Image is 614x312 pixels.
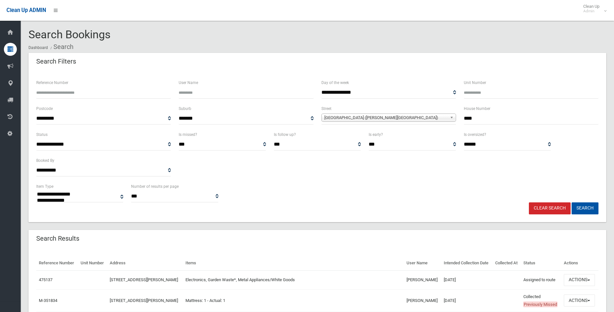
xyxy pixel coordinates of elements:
[6,7,46,13] span: Clean Up ADMIN
[441,270,493,289] td: [DATE]
[404,256,441,270] th: User Name
[564,274,595,286] button: Actions
[561,256,598,270] th: Actions
[580,4,606,14] span: Clean Up
[107,256,183,270] th: Address
[493,256,521,270] th: Collected At
[572,202,598,214] button: Search
[36,79,68,86] label: Reference Number
[404,289,441,312] td: [PERSON_NAME]
[404,270,441,289] td: [PERSON_NAME]
[36,183,53,190] label: Item Type
[36,256,78,270] th: Reference Number
[583,9,599,14] small: Admin
[464,131,486,138] label: Is oversized?
[110,298,178,303] a: [STREET_ADDRESS][PERSON_NAME]
[183,289,404,312] td: Mattress: 1 - Actual: 1
[521,256,561,270] th: Status
[28,45,48,50] a: Dashboard
[179,131,197,138] label: Is missed?
[464,79,486,86] label: Unit Number
[324,114,447,122] span: [GEOGRAPHIC_DATA] ([PERSON_NAME][GEOGRAPHIC_DATA])
[369,131,383,138] label: Is early?
[28,232,87,245] header: Search Results
[78,256,107,270] th: Unit Number
[49,41,73,53] li: Search
[39,277,52,282] a: 475137
[183,256,404,270] th: Items
[274,131,296,138] label: Is follow up?
[39,298,57,303] a: M-351834
[110,277,178,282] a: [STREET_ADDRESS][PERSON_NAME]
[183,270,404,289] td: Electronics, Garden Waste*, Metal Appliances/White Goods
[464,105,490,112] label: House Number
[28,55,84,68] header: Search Filters
[321,105,331,112] label: Street
[28,28,111,41] span: Search Bookings
[36,105,53,112] label: Postcode
[521,270,561,289] td: Assigned to route
[521,289,561,312] td: Collected
[441,256,493,270] th: Intended Collection Date
[179,79,198,86] label: User Name
[321,79,349,86] label: Day of the week
[523,302,557,307] span: Previously Missed
[564,294,595,306] button: Actions
[36,131,48,138] label: Status
[36,157,54,164] label: Booked By
[131,183,179,190] label: Number of results per page
[529,202,571,214] a: Clear Search
[441,289,493,312] td: [DATE]
[179,105,191,112] label: Suburb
